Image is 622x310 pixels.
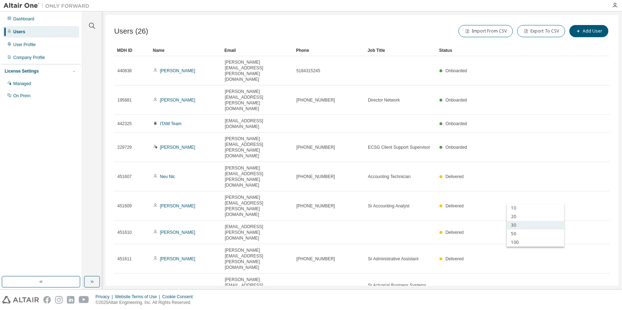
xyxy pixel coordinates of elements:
[115,294,162,300] div: Website Terms of Use
[296,45,362,56] div: Phone
[507,238,564,247] div: 100
[446,68,467,73] span: Onboarded
[4,2,93,9] img: Altair One
[160,121,181,126] a: ITAM Team
[446,230,464,235] span: Delivered
[5,68,39,74] div: License Settings
[446,145,467,150] span: Onboarded
[162,294,197,300] div: Cookie Consent
[446,203,464,208] span: Delivered
[117,121,132,127] span: 442325
[55,296,63,304] img: instagram.svg
[368,144,430,150] span: ECSG Client Support Supervisor
[13,29,25,35] div: Users
[446,121,467,126] span: Onboarded
[117,144,132,150] span: 229729
[160,256,195,261] a: [PERSON_NAME]
[117,45,147,56] div: MDH ID
[160,174,175,179] a: Neu Nic
[446,174,464,179] span: Delivered
[368,45,433,56] div: Job Title
[225,165,290,188] span: [PERSON_NAME][EMAIL_ADDRESS][PERSON_NAME][DOMAIN_NAME]
[507,212,564,221] div: 20
[225,277,290,300] span: [PERSON_NAME][EMAIL_ADDRESS][PERSON_NAME][DOMAIN_NAME]
[439,45,573,56] div: Status
[368,203,409,209] span: Sr Accounting Analyst
[13,16,34,22] div: Dashboard
[296,68,320,74] span: 5184315245
[2,296,39,304] img: altair_logo.svg
[569,25,608,37] button: Add User
[296,174,335,179] span: [PHONE_NUMBER]
[117,230,132,235] span: 451610
[368,282,433,294] span: Sr Actuarial Business Systems Analyst
[96,294,115,300] div: Privacy
[368,174,410,179] span: Accounting Technician
[517,25,565,37] button: Export To CSV
[507,221,564,230] div: 30
[225,59,290,82] span: [PERSON_NAME][EMAIL_ADDRESS][PERSON_NAME][DOMAIN_NAME]
[225,195,290,217] span: [PERSON_NAME][EMAIL_ADDRESS][PERSON_NAME][DOMAIN_NAME]
[13,42,36,48] div: User Profile
[225,224,290,241] span: [EMAIL_ADDRESS][PERSON_NAME][DOMAIN_NAME]
[446,256,464,261] span: Delivered
[296,285,335,291] span: [PHONE_NUMBER]
[225,89,290,112] span: [PERSON_NAME][EMAIL_ADDRESS][PERSON_NAME][DOMAIN_NAME]
[368,97,400,103] span: Director Network
[160,203,195,208] a: [PERSON_NAME]
[225,247,290,270] span: [PERSON_NAME][EMAIL_ADDRESS][PERSON_NAME][DOMAIN_NAME]
[117,68,132,74] span: 440838
[507,230,564,238] div: 50
[96,300,197,306] p: © 2025 Altair Engineering, Inc. All Rights Reserved.
[117,285,132,291] span: 451612
[117,256,132,262] span: 451611
[160,230,195,235] a: [PERSON_NAME]
[296,256,335,262] span: [PHONE_NUMBER]
[67,296,74,304] img: linkedin.svg
[79,296,89,304] img: youtube.svg
[296,203,335,209] span: [PHONE_NUMBER]
[368,256,418,262] span: Sr Administrative Assistant
[224,45,290,56] div: Email
[13,93,30,99] div: On Prem
[160,98,195,103] a: [PERSON_NAME]
[446,98,467,103] span: Onboarded
[153,45,219,56] div: Name
[507,204,564,212] div: 10
[160,68,195,73] a: [PERSON_NAME]
[114,27,148,35] span: Users (26)
[117,203,132,209] span: 451609
[225,136,290,159] span: [PERSON_NAME][EMAIL_ADDRESS][PERSON_NAME][DOMAIN_NAME]
[225,118,290,129] span: [EMAIL_ADDRESS][DOMAIN_NAME]
[13,81,31,87] div: Managed
[13,55,45,60] div: Company Profile
[296,97,335,103] span: [PHONE_NUMBER]
[43,296,51,304] img: facebook.svg
[117,97,132,103] span: 195881
[296,144,335,150] span: [PHONE_NUMBER]
[160,145,195,150] a: [PERSON_NAME]
[458,25,513,37] button: Import From CSV
[117,174,132,179] span: 451607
